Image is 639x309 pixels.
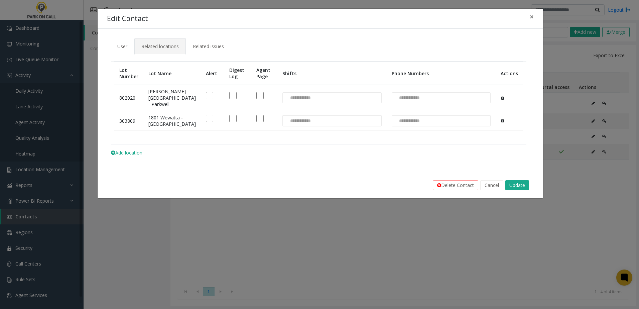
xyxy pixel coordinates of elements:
[392,93,424,103] input: NO DATA FOUND
[107,13,148,24] h4: Edit Contact
[143,85,201,111] td: [PERSON_NAME][GEOGRAPHIC_DATA] - Parkwell
[143,62,201,85] th: Lot Name
[201,62,224,85] th: Alert
[392,115,424,126] input: NO DATA FOUND
[496,62,523,85] th: Actions
[110,38,530,49] ul: Tabs
[283,115,314,126] input: NO DATA FOUND
[114,111,143,131] td: 303809
[141,43,179,49] span: Related locations
[505,180,529,190] button: Update
[433,180,478,190] button: Delete Contact
[111,149,142,156] span: Add location
[277,62,386,85] th: Shifts
[114,85,143,111] td: 802020
[387,62,496,85] th: Phone Numbers
[525,9,538,25] button: Close
[193,43,224,49] span: Related issues
[143,111,201,131] td: 1801 Wewatta - [GEOGRAPHIC_DATA]
[224,62,252,85] th: Digest Log
[480,180,503,190] button: Cancel
[251,62,277,85] th: Agent Page
[117,43,127,49] span: User
[114,62,143,85] th: Lot Number
[530,12,534,21] span: ×
[283,93,314,103] input: NO DATA FOUND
